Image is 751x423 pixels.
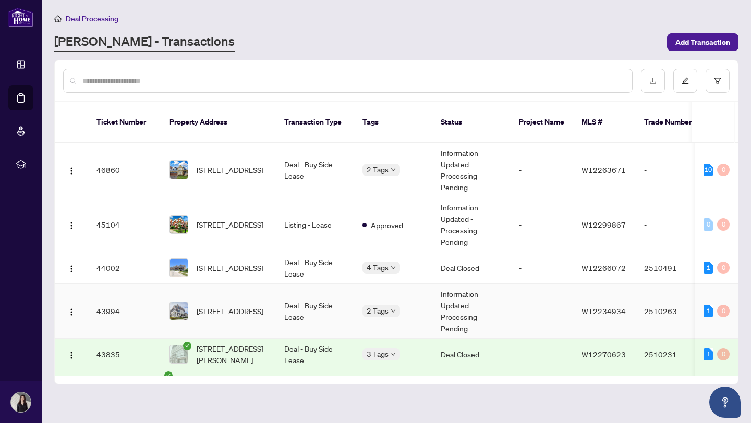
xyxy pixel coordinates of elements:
button: filter [706,69,730,93]
div: 1 [704,262,713,274]
span: down [391,352,396,357]
span: down [391,167,396,172]
div: 0 [717,305,730,317]
td: - [511,197,573,252]
span: down [391,265,396,270]
button: Logo [63,346,80,363]
span: [STREET_ADDRESS][PERSON_NAME] [197,343,268,366]
span: 2 Tags [367,164,389,176]
span: check-circle [183,342,191,350]
span: [STREET_ADDRESS] [197,305,263,317]
th: Ticket Number [88,102,161,143]
td: - [511,284,573,339]
span: check-circle [164,371,173,380]
span: Deal Processing [66,14,118,23]
td: - [636,143,709,197]
span: [STREET_ADDRESS] [197,219,263,230]
img: Logo [67,265,76,273]
th: Transaction Type [276,102,354,143]
th: Tags [354,102,432,143]
td: - [511,339,573,370]
span: W12263671 [582,165,626,175]
td: - [511,143,573,197]
img: thumbnail-img [170,302,188,320]
span: [STREET_ADDRESS] [197,262,263,273]
div: 1 [704,348,713,360]
span: W12266072 [582,263,626,272]
td: Information Updated - Processing Pending [432,197,511,252]
span: W12270623 [582,350,626,359]
td: 46860 [88,143,161,197]
th: MLS # [573,102,636,143]
button: Logo [63,216,80,233]
td: Information Updated - Processing Pending [432,284,511,339]
span: [STREET_ADDRESS] [197,164,263,176]
div: 1 [704,305,713,317]
div: 0 [717,262,730,274]
button: Logo [63,303,80,319]
button: download [641,69,665,93]
td: Information Updated - Processing Pending [432,143,511,197]
a: [PERSON_NAME] - Transactions [54,33,235,52]
th: Property Address [161,102,276,143]
td: 2510263 [636,284,709,339]
span: 3 Tags [367,348,389,360]
td: Deal Closed [432,339,511,370]
img: thumbnail-img [170,345,188,363]
td: 43835 [88,339,161,370]
img: thumbnail-img [170,161,188,179]
span: download [649,77,657,84]
td: - [636,197,709,252]
div: 0 [717,348,730,360]
td: Deal - Buy Side Lease [276,339,354,370]
div: 0 [717,218,730,231]
td: Deal - Buy Side Lease [276,284,354,339]
td: - [511,252,573,284]
th: Status [432,102,511,143]
td: Deal Closed [432,252,511,284]
span: down [391,308,396,314]
span: W12234934 [582,306,626,316]
div: 0 [717,164,730,176]
img: Profile Icon [11,392,31,412]
td: 45104 [88,197,161,252]
img: Logo [67,351,76,359]
button: Add Transaction [667,33,738,51]
img: logo [8,8,33,27]
button: Logo [63,259,80,276]
span: Approved [371,219,403,231]
th: Trade Number [636,102,709,143]
td: Deal - Buy Side Lease [276,143,354,197]
button: Logo [63,161,80,178]
th: Project Name [511,102,573,143]
span: 4 Tags [367,262,389,273]
img: Logo [67,167,76,175]
button: Open asap [709,387,741,418]
img: thumbnail-img [170,259,188,277]
div: 10 [704,164,713,176]
span: 2 Tags [367,305,389,317]
td: Listing - Lease [276,197,354,252]
span: home [54,15,62,22]
td: Deal - Buy Side Lease [276,252,354,284]
span: W12299867 [582,220,626,229]
td: 44002 [88,252,161,284]
td: 2510491 [636,252,709,284]
div: 0 [704,218,713,231]
button: edit [673,69,697,93]
td: 43994 [88,284,161,339]
span: Add Transaction [675,34,730,51]
img: Logo [67,308,76,316]
img: Logo [67,221,76,230]
span: edit [682,77,689,84]
img: thumbnail-img [170,216,188,233]
td: 2510231 [636,339,709,370]
span: filter [714,77,721,84]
